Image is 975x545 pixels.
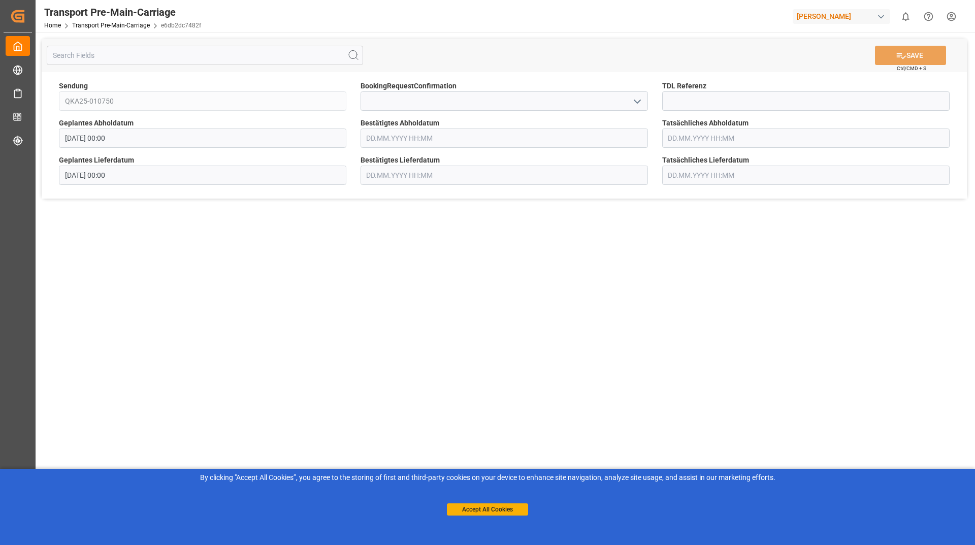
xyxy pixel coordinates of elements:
[361,129,648,148] input: DD.MM.YYYY HH:MM
[361,155,440,166] span: Bestätigtes Lieferdatum
[793,7,894,26] button: [PERSON_NAME]
[59,81,88,91] span: Sendung
[44,5,201,20] div: Transport Pre-Main-Carriage
[897,65,926,72] span: Ctrl/CMD + S
[662,129,950,148] input: DD.MM.YYYY HH:MM
[447,503,528,516] button: Accept All Cookies
[917,5,940,28] button: Help Center
[59,155,134,166] span: Geplantes Lieferdatum
[361,81,457,91] span: BookingRequestConfirmation
[875,46,946,65] button: SAVE
[894,5,917,28] button: show 0 new notifications
[361,166,648,185] input: DD.MM.YYYY HH:MM
[629,93,644,109] button: open menu
[44,22,61,29] a: Home
[7,472,968,483] div: By clicking "Accept All Cookies”, you agree to the storing of first and third-party cookies on yo...
[793,9,890,24] div: [PERSON_NAME]
[59,166,346,185] input: DD.MM.YYYY HH:MM
[662,166,950,185] input: DD.MM.YYYY HH:MM
[662,81,706,91] span: TDL Referenz
[59,129,346,148] input: DD.MM.YYYY HH:MM
[59,118,134,129] span: Geplantes Abholdatum
[662,155,749,166] span: Tatsächliches Lieferdatum
[72,22,150,29] a: Transport Pre-Main-Carriage
[361,118,439,129] span: Bestätigtes Abholdatum
[662,118,749,129] span: Tatsächliches Abholdatum
[47,46,363,65] input: Search Fields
